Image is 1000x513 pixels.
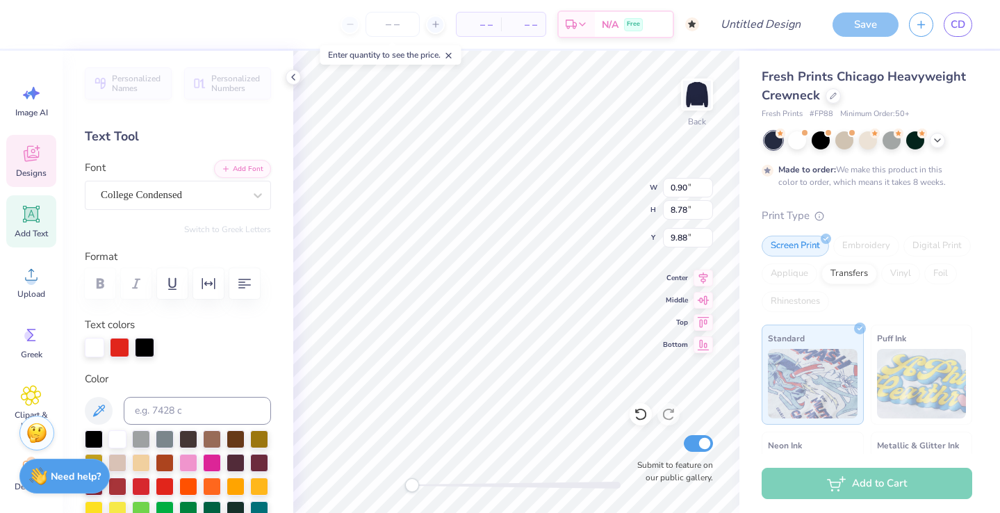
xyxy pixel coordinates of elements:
[903,236,971,256] div: Digital Print
[124,397,271,425] input: e.g. 7428 c
[8,409,54,432] span: Clipart & logos
[465,17,493,32] span: – –
[15,107,48,118] span: Image AI
[762,208,972,224] div: Print Type
[85,371,271,387] label: Color
[663,339,688,350] span: Bottom
[509,17,537,32] span: – –
[320,45,461,65] div: Enter quantity to see the price.
[15,481,48,492] span: Decorate
[778,164,836,175] strong: Made to order:
[184,224,271,235] button: Switch to Greek Letters
[21,349,42,360] span: Greek
[821,263,877,284] div: Transfers
[768,438,802,453] span: Neon Ink
[627,19,640,29] span: Free
[877,438,959,453] span: Metallic & Glitter Ink
[924,263,957,284] div: Foil
[663,295,688,306] span: Middle
[85,160,106,176] label: Font
[85,127,271,146] div: Text Tool
[768,349,858,418] img: Standard
[944,13,972,37] a: CD
[877,349,967,418] img: Puff Ink
[630,459,713,484] label: Submit to feature on our public gallery.
[762,263,817,284] div: Applique
[840,108,910,120] span: Minimum Order: 50 +
[951,17,965,33] span: CD
[762,236,829,256] div: Screen Print
[881,263,920,284] div: Vinyl
[85,317,135,333] label: Text colors
[16,168,47,179] span: Designs
[762,68,966,104] span: Fresh Prints Chicago Heavyweight Crewneck
[366,12,420,37] input: – –
[833,236,899,256] div: Embroidery
[17,288,45,300] span: Upload
[810,108,833,120] span: # FP88
[710,10,812,38] input: Untitled Design
[602,17,618,32] span: N/A
[112,74,163,93] span: Personalized Names
[768,331,805,345] span: Standard
[85,67,172,99] button: Personalized Names
[15,228,48,239] span: Add Text
[663,272,688,284] span: Center
[688,115,706,128] div: Back
[877,331,906,345] span: Puff Ink
[683,81,711,108] img: Back
[211,74,263,93] span: Personalized Numbers
[214,160,271,178] button: Add Font
[762,108,803,120] span: Fresh Prints
[762,291,829,312] div: Rhinestones
[405,478,419,492] div: Accessibility label
[85,249,271,265] label: Format
[663,317,688,328] span: Top
[778,163,949,188] div: We make this product in this color to order, which means it takes 8 weeks.
[51,470,101,483] strong: Need help?
[184,67,271,99] button: Personalized Numbers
